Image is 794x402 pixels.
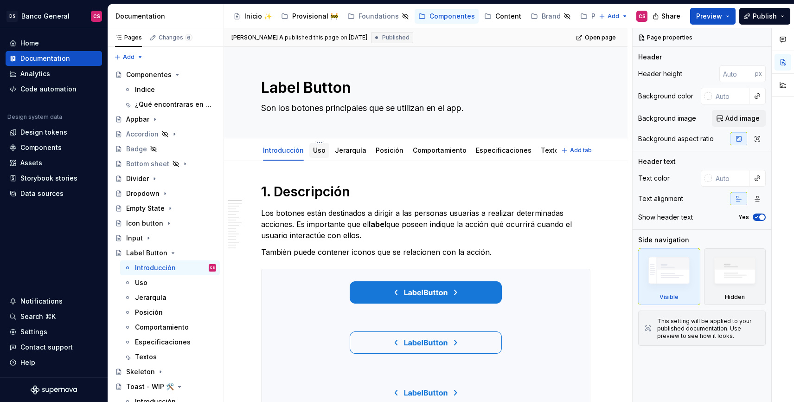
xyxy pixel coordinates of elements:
[638,248,700,305] div: Visible
[429,12,475,21] div: Componentes
[6,340,102,355] button: Contact support
[638,157,676,166] div: Header text
[6,156,102,170] a: Assets
[480,9,525,24] a: Content
[244,12,272,21] div: Inicio ✨
[126,189,160,198] div: Dropdown
[259,77,589,99] textarea: Label Button
[231,34,283,41] span: [PERSON_NAME] A
[537,140,566,160] div: Textos
[476,146,531,154] a: Especificaciones
[111,364,220,379] a: Skeleton
[6,309,102,324] button: Search ⌘K
[638,134,714,143] div: Background aspect ratio
[115,12,220,21] div: Documentation
[111,142,220,156] a: Badge
[135,100,211,109] div: ¿Qué encontraras en cada sección?
[376,146,403,154] a: Posición
[20,297,63,306] div: Notifications
[7,113,62,121] div: Design system data
[20,84,77,94] div: Code automation
[6,140,102,155] a: Components
[608,13,619,20] span: Add
[135,278,147,287] div: Uso
[259,140,307,160] div: Introducción
[120,320,220,335] a: Comportamiento
[111,216,220,231] a: Icon button
[111,246,220,260] a: Label Button
[6,355,102,370] button: Help
[638,174,670,183] div: Text color
[111,127,220,142] a: Accordion
[638,194,683,203] div: Text alignment
[6,36,102,51] a: Home
[573,31,620,44] a: Open page
[20,343,73,352] div: Contact support
[638,213,693,222] div: Show header text
[331,140,370,160] div: Jerarquía
[576,9,618,24] a: PoC
[6,66,102,81] a: Analytics
[6,324,102,339] a: Settings
[126,115,149,124] div: Appbar
[135,85,155,94] div: Indice
[261,207,590,241] p: Los botones están destinados a dirigir a las personas usuarias a realizar determinadas acciones. ...
[638,91,693,101] div: Background color
[126,233,143,243] div: Input
[126,248,167,258] div: Label Button
[20,358,35,367] div: Help
[725,114,760,123] span: Add image
[21,12,70,21] div: Banco General
[210,263,215,272] div: CS
[753,12,777,21] span: Publish
[126,367,155,376] div: Skeleton
[135,293,166,302] div: Jerarquía
[126,174,149,183] div: Divider
[185,34,192,41] span: 6
[111,67,220,82] a: Componentes
[126,130,159,139] div: Accordion
[657,318,760,340] div: This setting will be applied to your published documentation. Use preview to see how it looks.
[639,13,646,20] div: CS
[527,9,575,24] a: Brand
[20,143,62,152] div: Components
[20,189,64,198] div: Data sources
[126,159,169,169] div: Bottom sheet
[6,82,102,97] a: Code automation
[596,10,631,23] button: Add
[585,34,616,41] span: Open page
[20,174,77,183] div: Storybook stories
[591,12,604,21] div: PoC
[126,219,163,228] div: Icon button
[359,12,399,21] div: Foundations
[309,140,329,160] div: Uso
[20,69,50,78] div: Analytics
[638,52,662,62] div: Header
[135,323,189,332] div: Comportamiento
[159,34,192,41] div: Changes
[6,294,102,309] button: Notifications
[259,101,589,116] textarea: Son los botones principales que se utilizan en el app.
[413,146,467,154] a: Comportamiento
[2,6,106,26] button: DSBanco GeneralCS
[725,293,745,301] div: Hidden
[755,70,762,78] p: px
[230,7,594,26] div: Page tree
[31,385,77,395] svg: Supernova Logo
[115,34,142,41] div: Pages
[495,12,521,21] div: Content
[6,186,102,201] a: Data sources
[20,327,47,337] div: Settings
[120,305,220,320] a: Posición
[126,144,147,154] div: Badge
[20,158,42,168] div: Assets
[126,204,165,213] div: Empty State
[120,260,220,275] a: IntroducciónCS
[660,293,679,301] div: Visible
[335,146,366,154] a: Jerarquía
[126,70,172,79] div: Componentes
[638,69,682,78] div: Header height
[126,382,174,391] div: Toast - WIP 🛠️
[135,263,176,272] div: Introducción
